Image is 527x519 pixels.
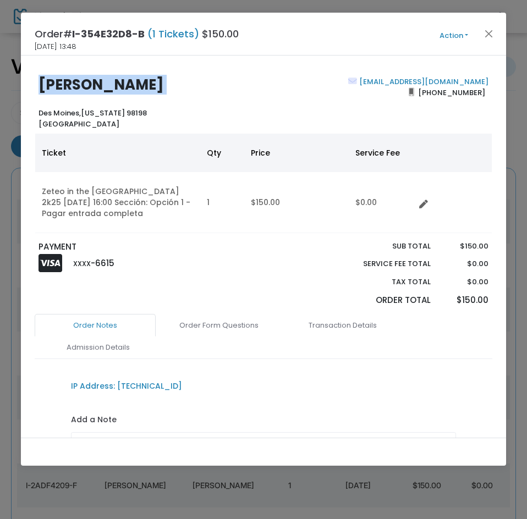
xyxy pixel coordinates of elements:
[158,314,279,337] a: Order Form Questions
[442,241,488,252] p: $150.00
[35,134,491,233] div: Data table
[91,257,114,269] span: -6615
[35,41,76,52] span: [DATE] 13:48
[349,172,415,233] td: $0.00
[414,84,488,101] span: [PHONE_NUMBER]
[35,134,200,172] th: Ticket
[71,380,182,392] div: IP Address: [TECHNICAL_ID]
[326,258,431,269] p: Service Fee Total
[39,75,164,95] b: [PERSON_NAME]
[357,76,488,87] a: [EMAIL_ADDRESS][DOMAIN_NAME]
[145,27,202,41] span: (1 Tickets)
[442,277,488,288] p: $0.00
[39,108,81,118] span: Des Moines,
[35,314,156,337] a: Order Notes
[442,258,488,269] p: $0.00
[73,259,91,268] span: XXXX
[200,172,244,233] td: 1
[244,172,349,233] td: $150.00
[244,134,349,172] th: Price
[200,134,244,172] th: Qty
[442,294,488,307] p: $150.00
[282,314,403,337] a: Transaction Details
[39,241,258,253] p: PAYMENT
[481,26,496,41] button: Close
[35,26,239,41] h4: Order# $150.00
[326,277,431,288] p: Tax Total
[72,27,145,41] span: I-354E32D8-B
[326,241,431,252] p: Sub total
[71,414,117,428] label: Add a Note
[35,172,200,233] td: Zeteo in the [GEOGRAPHIC_DATA] 2k25 [DATE] 16:00 Sección: Opción 1 - Pagar entrada completa
[39,108,147,129] b: [US_STATE] 98198 [GEOGRAPHIC_DATA]
[421,30,487,42] button: Action
[37,336,158,359] a: Admission Details
[326,294,431,307] p: Order Total
[349,134,415,172] th: Service Fee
